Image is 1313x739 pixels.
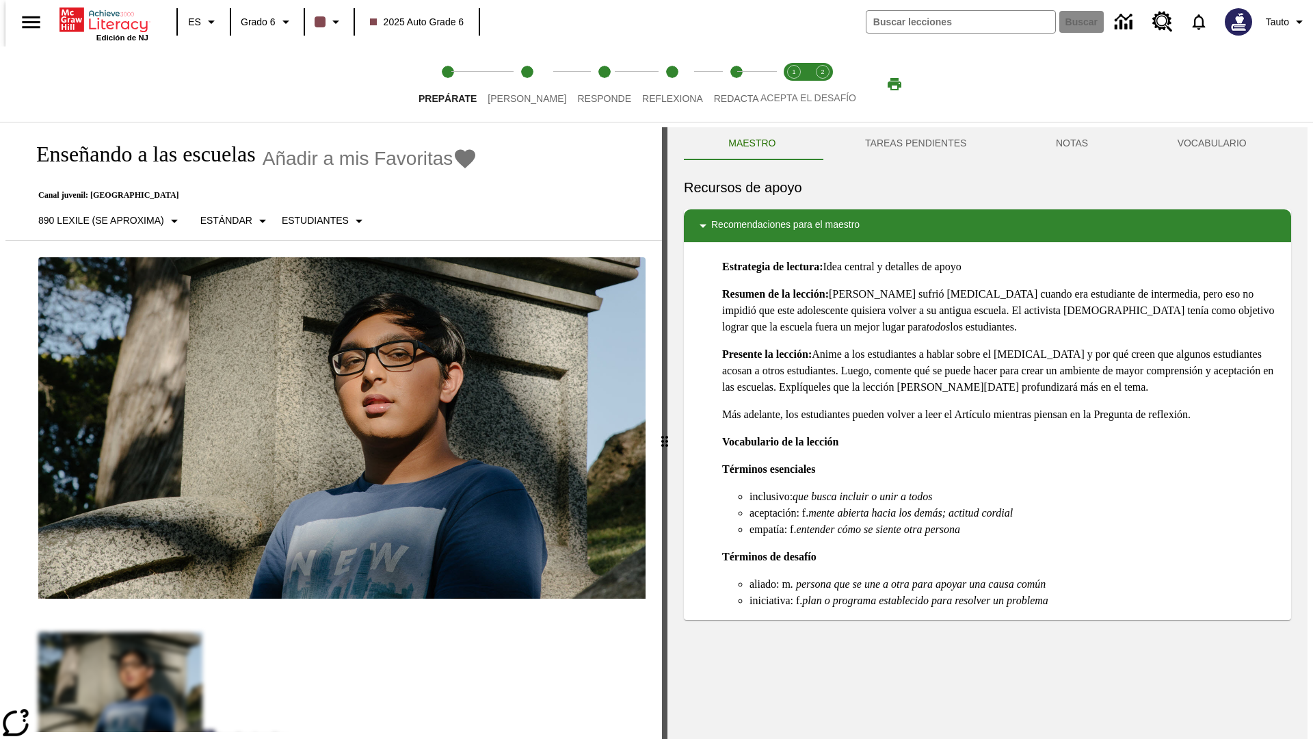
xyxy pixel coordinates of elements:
div: Pulsa la tecla de intro o la barra espaciadora y luego presiona las flechas de derecha e izquierd... [662,127,667,739]
p: Idea central y detalles de apoyo [722,259,1280,275]
li: aceptación: f. [750,505,1280,521]
em: abierta hacia los demás; actitud cordial [837,507,1013,519]
em: mente [808,507,834,519]
p: 890 Lexile (Se aproxima) [38,213,164,228]
div: activity [667,127,1308,739]
em: plan o programa establecido para resolver un problema [802,595,1048,606]
button: Abrir el menú lateral [11,2,51,42]
a: Centro de información [1106,3,1144,41]
button: Seleccionar estudiante [276,209,373,233]
button: Reflexiona step 4 of 5 [631,47,714,122]
button: Tipo de apoyo, Estándar [195,209,276,233]
strong: Estrategia de lectura: [722,261,823,272]
span: Añadir a mis Favoritas [263,148,453,170]
button: Grado: Grado 6, Elige un grado [235,10,300,34]
div: Recomendaciones para el maestro [684,209,1291,242]
span: Grado 6 [241,15,276,29]
strong: Términos esenciales [722,463,815,475]
button: Acepta el desafío contesta step 2 of 2 [803,47,843,122]
button: Seleccione Lexile, 890 Lexile (Se aproxima) [33,209,188,233]
li: aliado: m [750,576,1280,593]
a: Notificaciones [1181,4,1217,40]
text: 2 [821,68,824,75]
p: Estudiantes [282,213,349,228]
span: Tauto [1266,15,1289,29]
strong: Términos de desafío [722,551,817,562]
span: 2025 Auto Grade 6 [370,15,464,29]
span: Prepárate [419,93,477,104]
p: Recomendaciones para el maestro [711,218,860,234]
h1: Enseñando a las escuelas [22,142,256,167]
div: reading [5,127,662,732]
button: Perfil/Configuración [1260,10,1313,34]
em: que busca [793,491,836,502]
button: Acepta el desafío lee step 1 of 2 [774,47,814,122]
span: ACEPTA EL DESAFÍO [760,92,856,103]
button: Escoja un nuevo avatar [1217,4,1260,40]
li: empatía: f. [750,521,1280,538]
li: inclusivo: [750,489,1280,505]
em: incluir o unir a todos [840,491,933,502]
a: Centro de recursos, Se abrirá en una pestaña nueva. [1144,3,1181,40]
button: Imprimir [873,72,916,96]
text: 1 [792,68,795,75]
div: Instructional Panel Tabs [684,127,1291,160]
strong: Resumen de la lección: [722,288,829,300]
p: Más adelante, los estudiantes pueden volver a leer el Artículo mientras piensan en la Pregunta de... [722,406,1280,423]
button: Responde step 3 of 5 [566,47,642,122]
span: [PERSON_NAME] [488,93,566,104]
img: un adolescente sentado cerca de una gran lápida de cementerio. [38,257,646,599]
p: Canal juvenil: [GEOGRAPHIC_DATA] [22,190,477,200]
button: TAREAS PENDIENTES [821,127,1011,160]
button: Añadir a mis Favoritas - Enseñando a las escuelas [263,146,478,170]
h6: Recursos de apoyo [684,177,1291,198]
button: Redacta step 5 of 5 [703,47,770,122]
p: Estándar [200,213,252,228]
em: . persona que se une a otra para apoyar una causa común [791,578,1046,590]
em: todos [927,321,951,333]
p: Anime a los estudiantes a hablar sobre el [MEDICAL_DATA] y por qué creen que algunos estudiantes ... [722,346,1280,396]
input: Buscar campo [866,11,1055,33]
em: cómo se siente otra persona [837,523,960,535]
span: Edición de NJ [96,34,148,42]
span: ES [188,15,201,29]
button: Lenguaje: ES, Selecciona un idioma [182,10,226,34]
button: El color de la clase es café oscuro. Cambiar el color de la clase. [309,10,349,34]
button: NOTAS [1011,127,1133,160]
button: VOCABULARIO [1132,127,1291,160]
button: Prepárate step 1 of 5 [408,47,488,122]
span: Responde [577,93,631,104]
p: [PERSON_NAME] sufrió [MEDICAL_DATA] cuando era estudiante de intermedia, pero eso no impidió que ... [722,286,1280,335]
em: entender [796,523,834,535]
li: iniciativa: f. [750,593,1280,609]
strong: Presente la lección: [722,348,812,360]
button: Lee step 2 of 5 [477,47,577,122]
span: Redacta [714,93,759,104]
img: Avatar [1225,8,1252,36]
strong: Vocabulario de la lección [722,436,839,448]
div: Portada [59,5,148,42]
span: Reflexiona [642,93,703,104]
button: Maestro [684,127,821,160]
